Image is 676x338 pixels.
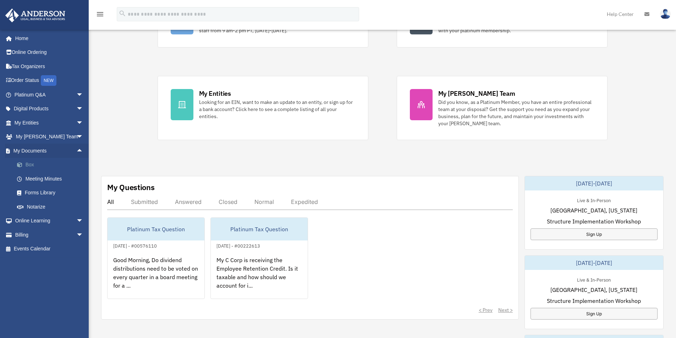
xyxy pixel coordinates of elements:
[254,198,274,205] div: Normal
[571,196,616,204] div: Live & In-Person
[5,144,94,158] a: My Documentsarrow_drop_up
[211,218,308,240] div: Platinum Tax Question
[660,9,671,19] img: User Pic
[199,89,231,98] div: My Entities
[547,297,641,305] span: Structure Implementation Workshop
[525,256,663,270] div: [DATE]-[DATE]
[5,102,94,116] a: Digital Productsarrow_drop_down
[108,242,163,249] div: [DATE] - #00576110
[158,76,368,140] a: My Entities Looking for an EIN, want to make an update to an entity, or sign up for a bank accoun...
[131,198,158,205] div: Submitted
[438,99,594,127] div: Did you know, as a Platinum Member, you have an entire professional team at your disposal? Get th...
[550,206,637,215] span: [GEOGRAPHIC_DATA], [US_STATE]
[10,200,94,214] a: Notarize
[108,250,204,305] div: Good Morning, Do dividend distributions need to be voted on every quarter in a board meeting for ...
[76,144,90,158] span: arrow_drop_up
[5,214,94,228] a: Online Learningarrow_drop_down
[175,198,202,205] div: Answered
[5,242,94,256] a: Events Calendar
[76,116,90,130] span: arrow_drop_down
[5,59,94,73] a: Tax Organizers
[76,102,90,116] span: arrow_drop_down
[5,228,94,242] a: Billingarrow_drop_down
[210,217,308,299] a: Platinum Tax Question[DATE] - #00222613My C Corp is receiving the Employee Retention Credit. Is i...
[525,176,663,190] div: [DATE]-[DATE]
[5,130,94,144] a: My [PERSON_NAME] Teamarrow_drop_down
[550,286,637,294] span: [GEOGRAPHIC_DATA], [US_STATE]
[5,45,94,60] a: Online Ordering
[211,242,266,249] div: [DATE] - #00222613
[76,88,90,102] span: arrow_drop_down
[219,198,237,205] div: Closed
[96,12,104,18] a: menu
[199,99,355,120] div: Looking for an EIN, want to make an update to an entity, or sign up for a bank account? Click her...
[211,250,308,305] div: My C Corp is receiving the Employee Retention Credit. Is it taxable and how should we account for...
[438,89,515,98] div: My [PERSON_NAME] Team
[76,228,90,242] span: arrow_drop_down
[571,276,616,283] div: Live & In-Person
[5,73,94,88] a: Order StatusNEW
[119,10,126,17] i: search
[397,76,608,140] a: My [PERSON_NAME] Team Did you know, as a Platinum Member, you have an entire professional team at...
[107,217,205,299] a: Platinum Tax Question[DATE] - #00576110Good Morning, Do dividend distributions need to be voted o...
[10,186,94,200] a: Forms Library
[5,116,94,130] a: My Entitiesarrow_drop_down
[76,214,90,228] span: arrow_drop_down
[10,158,94,172] a: Box
[108,218,204,240] div: Platinum Tax Question
[531,228,658,240] a: Sign Up
[41,75,56,86] div: NEW
[291,198,318,205] div: Expedited
[5,88,94,102] a: Platinum Q&Aarrow_drop_down
[5,31,90,45] a: Home
[3,9,67,22] img: Anderson Advisors Platinum Portal
[10,172,94,186] a: Meeting Minutes
[531,308,658,320] a: Sign Up
[76,130,90,144] span: arrow_drop_down
[547,217,641,226] span: Structure Implementation Workshop
[107,182,155,193] div: My Questions
[107,198,114,205] div: All
[96,10,104,18] i: menu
